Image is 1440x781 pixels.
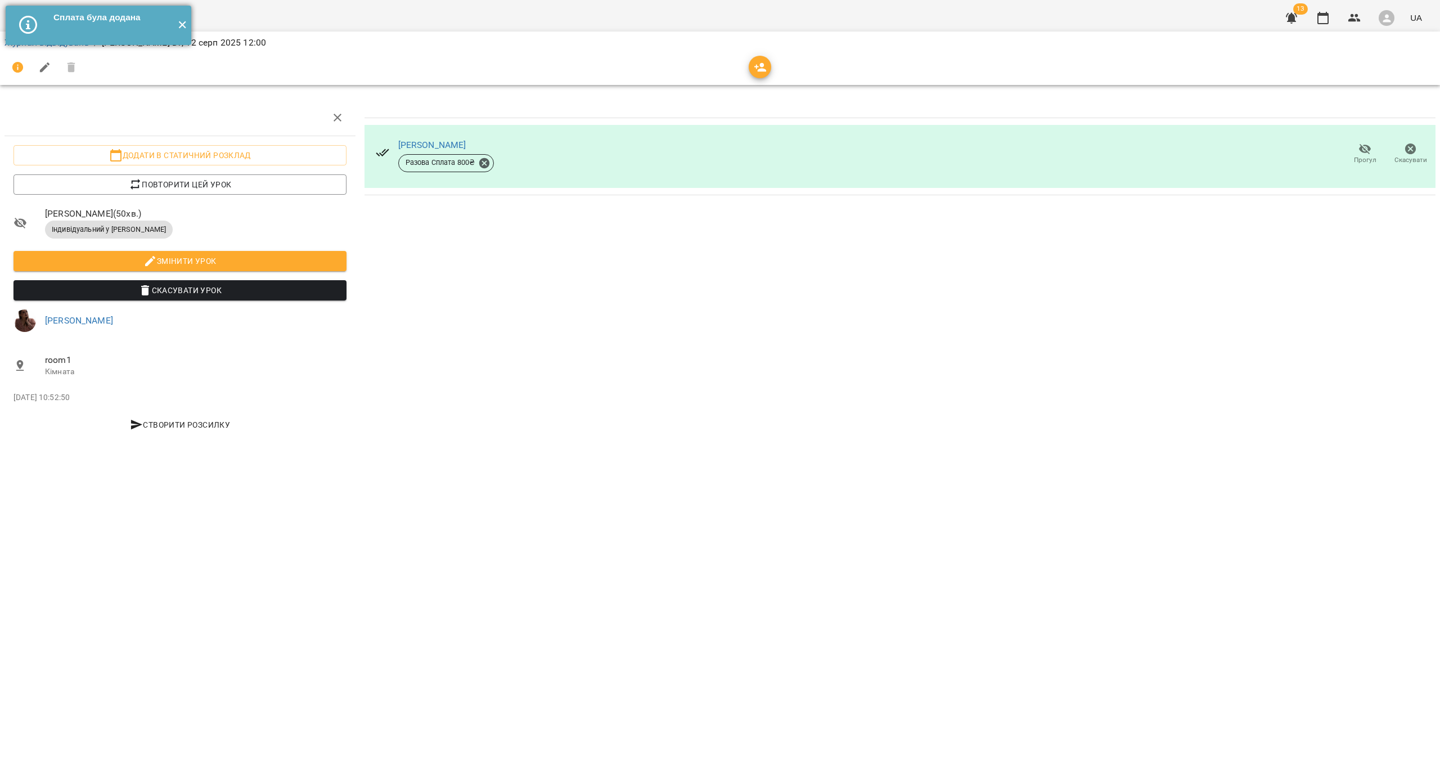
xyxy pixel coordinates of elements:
span: Разова Сплата 800 ₴ [399,158,482,168]
div: Сплата була додана [53,11,169,24]
button: Прогул [1342,138,1388,170]
span: Повторити цей урок [22,178,337,191]
button: Скасувати Урок [13,280,346,300]
span: UA [1410,12,1422,24]
a: [PERSON_NAME] [398,140,466,150]
nav: breadcrumb [4,36,1435,50]
span: Скасувати Урок [22,284,337,297]
span: Змінити урок [22,254,337,268]
span: Створити розсилку [18,418,342,432]
span: 13 [1293,3,1308,15]
button: Додати в статичний розклад [13,145,346,165]
button: Створити розсилку [13,415,346,435]
a: [PERSON_NAME] [45,315,113,326]
button: UA [1406,7,1426,28]
p: [DATE] 10:52:50 [13,392,346,403]
span: Індивідуальний у [PERSON_NAME] [45,225,173,235]
p: Кімната [45,366,346,378]
span: room1 [45,353,346,367]
span: Додати в статичний розклад [22,149,337,162]
button: Повторити цей урок [13,174,346,195]
button: Скасувати [1388,138,1433,170]
button: Змінити урок [13,251,346,271]
span: Скасувати [1394,155,1427,165]
div: Разова Сплата 800₴ [398,154,494,172]
img: 3c9324ac2b6f4726937e6d6256b13e9c.jpeg [13,309,36,332]
span: Прогул [1354,155,1376,165]
span: [PERSON_NAME] ( 50 хв. ) [45,207,346,221]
